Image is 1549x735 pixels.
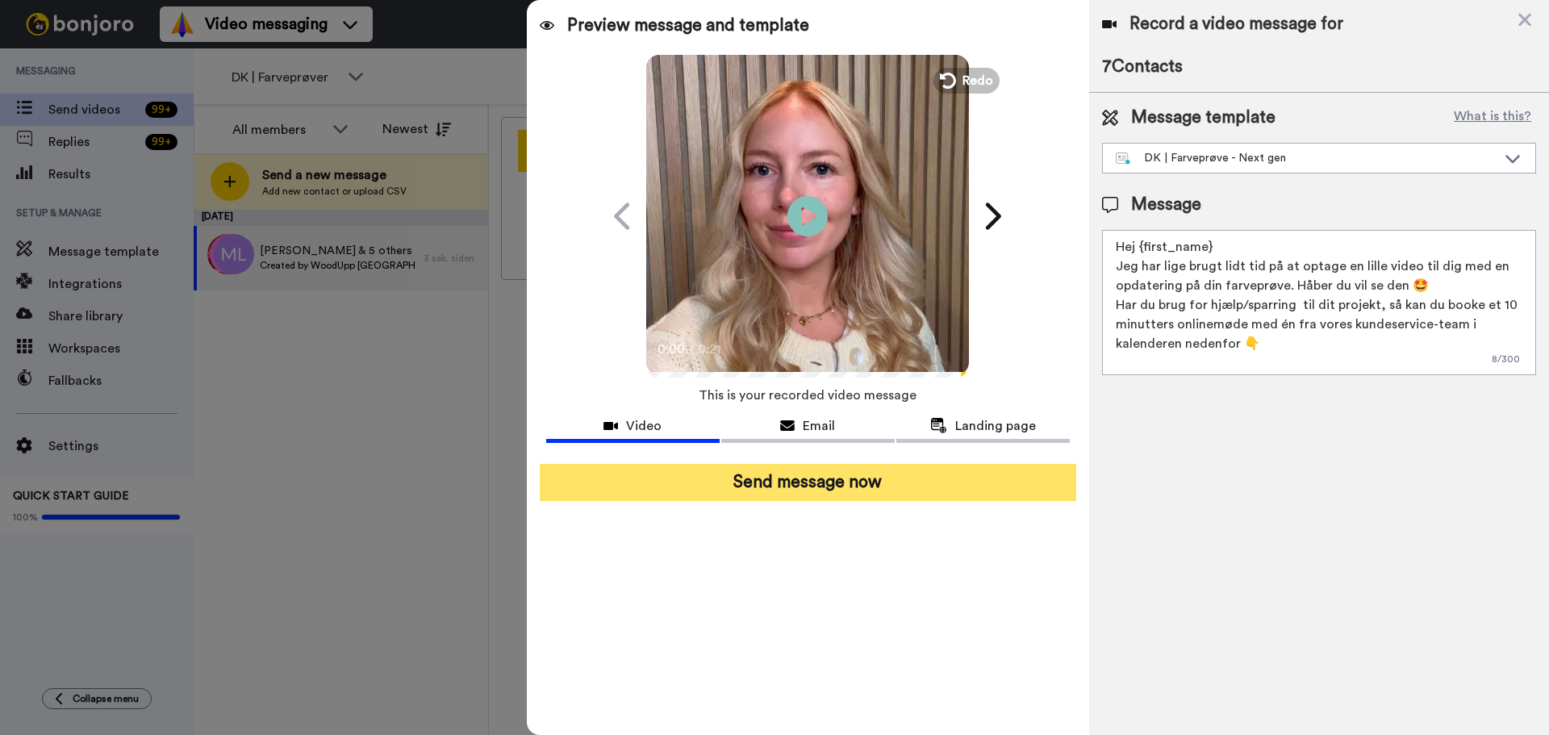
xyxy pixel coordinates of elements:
span: 0:00 [658,340,686,359]
span: Landing page [955,416,1036,436]
span: Video [626,416,662,436]
span: Email [803,416,835,436]
button: Send message now [540,464,1076,501]
span: This is your recorded video message [699,378,916,413]
span: Message template [1131,106,1276,130]
span: / [689,340,695,359]
button: What is this? [1449,106,1536,130]
span: 0:21 [698,340,726,359]
span: Message [1131,193,1201,217]
textarea: Hej {first_name} Jeg har lige brugt lidt tid på at optage en lille video til dig med en opdaterin... [1102,230,1536,375]
img: nextgen-template.svg [1116,152,1131,165]
div: DK | Farveprøve - Next gen [1116,150,1497,166]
